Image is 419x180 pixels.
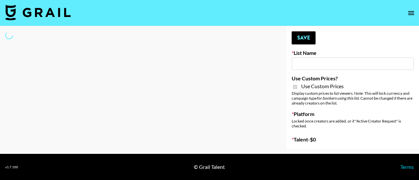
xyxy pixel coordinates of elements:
label: Talent - $ 0 [292,136,414,143]
div: Locked once creators are added, or if "Active Creator Request" is checked. [292,119,414,128]
button: open drawer [405,7,418,20]
span: Use Custom Prices [301,83,344,90]
img: Grail Talent [5,5,71,20]
div: Display custom prices to list viewers. Note: This will lock currency and campaign type . Cannot b... [292,91,414,106]
a: Terms [400,164,414,170]
label: Use Custom Prices? [292,75,414,82]
div: © Grail Talent [194,164,225,170]
div: v 1.7.100 [5,165,18,169]
button: Save [292,31,316,44]
em: for bookers using this list [317,96,359,101]
label: Platform [292,111,414,117]
label: List Name [292,50,414,56]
